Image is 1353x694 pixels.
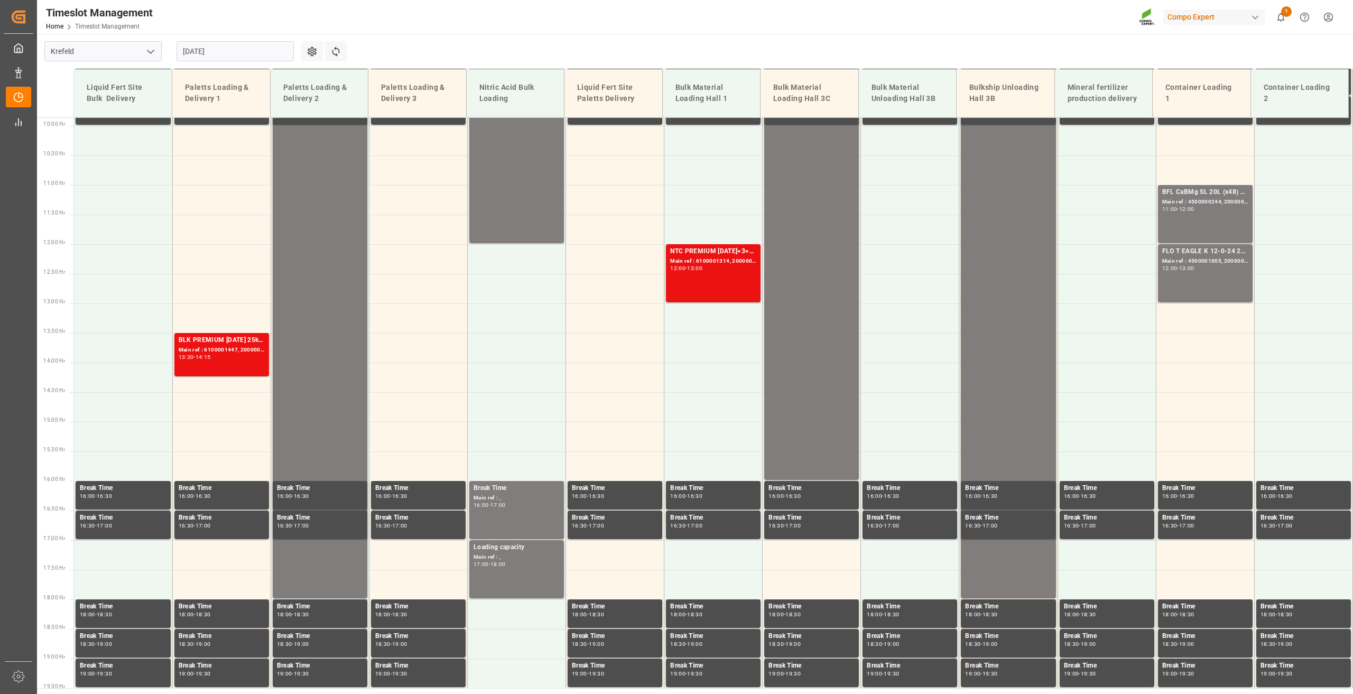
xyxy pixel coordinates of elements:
div: 17:00 [490,503,506,507]
div: 18:30 [1162,642,1178,646]
div: 17:00 [392,523,407,528]
div: Break Time [867,631,953,642]
span: 10:00 Hr [43,121,65,127]
div: 19:00 [589,642,604,646]
div: 18:30 [277,642,292,646]
div: Loading capacity [474,69,560,79]
span: 13:00 Hr [43,299,65,304]
div: - [587,523,589,528]
div: Break Time [572,483,658,494]
div: 19:00 [375,671,391,676]
div: 16:30 [1064,523,1079,528]
div: Break Time [572,631,658,642]
div: Break Time [277,661,363,671]
div: Bulkship Unloading Hall 3B [965,78,1046,108]
div: 18:30 [983,612,998,617]
span: 16:00 Hr [43,476,65,482]
div: 19:00 [97,642,112,646]
div: - [1177,523,1179,528]
div: 16:30 [965,523,980,528]
div: Break Time [179,483,265,494]
div: - [685,523,687,528]
div: 18:30 [1261,642,1276,646]
div: 16:30 [670,523,685,528]
div: Break Time [1162,69,1248,79]
div: Break Time [1261,513,1347,523]
div: Main ref : 4500001005, 2000001041; [1162,257,1248,266]
div: Break Time [179,602,265,612]
div: Bulk Material Loading Hall 3C [769,78,850,108]
div: - [784,523,785,528]
div: - [391,642,392,646]
span: 18:30 Hr [43,624,65,630]
div: 16:30 [1261,523,1276,528]
div: 12:00 [670,266,685,271]
div: 18:30 [179,642,194,646]
div: - [193,494,195,498]
div: 18:00 [1261,612,1276,617]
div: Break Time [572,513,658,523]
div: 18:30 [965,642,980,646]
div: - [292,671,293,676]
div: 16:30 [884,494,899,498]
div: 13:30 [179,355,194,359]
div: Liquid Fert Site Paletts Delivery [573,78,654,108]
div: Break Time [277,69,363,79]
div: 17:00 [785,523,801,528]
div: - [685,494,687,498]
div: - [489,562,490,567]
div: Break Time [80,631,166,642]
div: - [95,612,97,617]
div: Break Time [179,661,265,671]
div: Break Time [965,513,1051,523]
div: 16:30 [1081,494,1096,498]
div: Break Time [277,602,363,612]
div: 16:30 [983,494,998,498]
div: - [95,671,97,676]
span: 13:30 Hr [43,328,65,334]
button: open menu [142,43,158,60]
div: - [292,642,293,646]
div: Break Time [80,661,166,671]
div: 16:30 [687,494,702,498]
button: Compo Expert [1163,7,1269,27]
div: - [685,266,687,271]
div: - [587,612,589,617]
div: - [391,612,392,617]
div: 18:00 [670,612,685,617]
div: 18:30 [1081,612,1096,617]
div: 18:00 [1162,612,1178,617]
div: Break Time [1162,631,1248,642]
div: - [1276,494,1277,498]
div: Break Time [867,602,953,612]
div: Break Time [965,483,1051,494]
span: 11:00 Hr [43,180,65,186]
div: Compo Expert [1163,10,1265,25]
div: - [292,523,293,528]
div: Break Time [1162,602,1248,612]
div: 17:00 [884,523,899,528]
div: Break Time [1261,661,1347,671]
div: - [587,642,589,646]
div: 16:30 [768,523,784,528]
div: 18:30 [572,642,587,646]
div: Break Time [179,513,265,523]
div: 13:00 [1179,266,1194,271]
div: - [1177,642,1179,646]
div: 18:30 [670,642,685,646]
div: Break Time [670,513,756,523]
div: Break Time [768,69,855,79]
div: - [1079,642,1080,646]
span: 10:30 Hr [43,151,65,156]
div: - [685,612,687,617]
div: Break Time [768,483,855,494]
div: Break Time [768,661,855,671]
div: - [1177,207,1179,211]
div: - [980,612,982,617]
div: Break Time [1261,631,1347,642]
div: - [1177,612,1179,617]
div: Break Time [1064,661,1150,671]
div: Break Time [277,513,363,523]
div: Break Time [1162,661,1248,671]
div: Break Time [670,483,756,494]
